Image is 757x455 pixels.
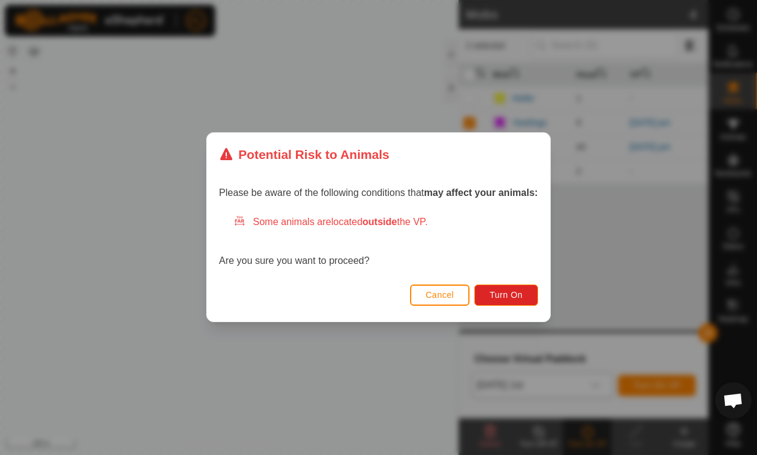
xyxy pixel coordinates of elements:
div: Are you sure you want to proceed? [219,215,538,269]
strong: may affect your animals: [424,188,538,198]
span: Turn On [490,291,523,300]
button: Cancel [410,285,470,306]
div: Some animals are [234,215,538,230]
div: Potential Risk to Animals [219,145,389,164]
span: Please be aware of the following conditions that [219,188,538,198]
strong: outside [363,217,397,227]
button: Turn On [475,285,538,306]
div: Open chat [715,382,752,419]
span: Cancel [426,291,454,300]
span: located the VP. [331,217,428,227]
